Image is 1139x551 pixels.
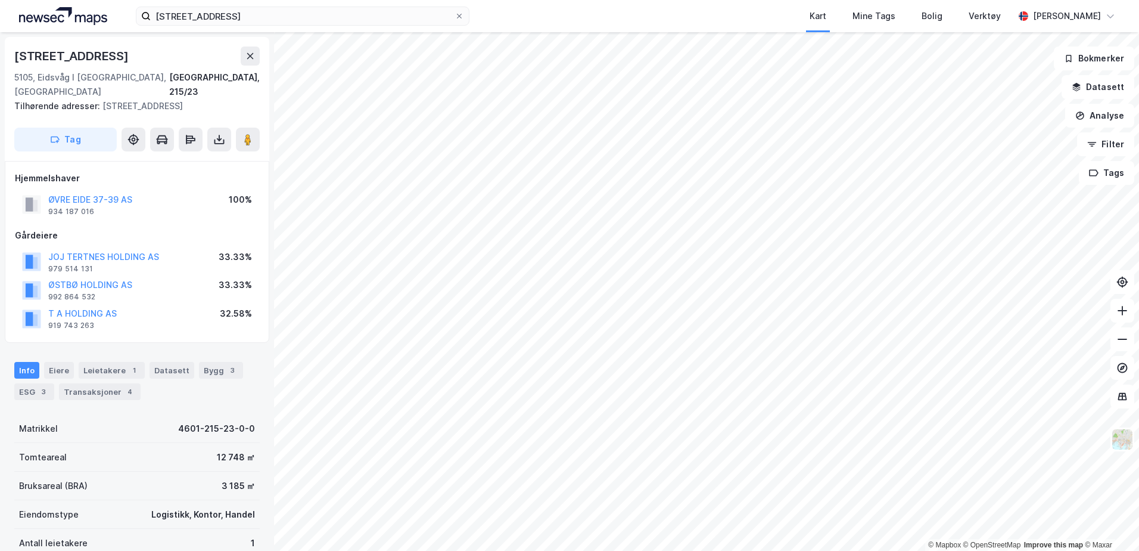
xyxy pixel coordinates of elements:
div: 919 743 263 [48,321,94,330]
div: Tomteareal [19,450,67,465]
a: OpenStreetMap [963,541,1021,549]
div: Datasett [150,362,194,379]
div: Eiendomstype [19,507,79,522]
a: Mapbox [928,541,961,549]
div: 100% [229,193,252,207]
div: [PERSON_NAME] [1033,9,1101,23]
div: [GEOGRAPHIC_DATA], 215/23 [169,70,260,99]
div: Verktøy [969,9,1001,23]
div: 1 [251,536,255,550]
div: 1 [128,364,140,376]
div: ESG [14,383,54,400]
img: logo.a4113a55bc3d86da70a041830d287a7e.svg [19,7,107,25]
div: 3 185 ㎡ [222,479,255,493]
div: 12 748 ㎡ [217,450,255,465]
div: Matrikkel [19,422,58,436]
div: Info [14,362,39,379]
button: Datasett [1062,75,1134,99]
iframe: Chat Widget [1079,494,1139,551]
div: Gårdeiere [15,228,259,243]
div: [STREET_ADDRESS] [14,99,250,113]
div: Hjemmelshaver [15,171,259,185]
a: Improve this map [1024,541,1083,549]
div: Antall leietakere [19,536,88,550]
div: Mine Tags [852,9,895,23]
div: 4601-215-23-0-0 [178,422,255,436]
div: 32.58% [220,307,252,321]
div: 934 187 016 [48,207,94,216]
div: [STREET_ADDRESS] [14,47,131,66]
div: Logistikk, Kontor, Handel [151,507,255,522]
button: Tags [1079,161,1134,185]
div: 992 864 532 [48,292,95,302]
img: Z [1111,428,1134,451]
button: Filter [1077,132,1134,156]
span: Tilhørende adresser: [14,101,102,111]
div: Bolig [922,9,942,23]
div: Leietakere [79,362,145,379]
div: Kart [810,9,826,23]
div: 3 [38,386,49,398]
button: Tag [14,128,117,151]
div: Bygg [199,362,243,379]
div: 33.33% [219,250,252,264]
div: 3 [226,364,238,376]
button: Analyse [1065,104,1134,128]
div: 979 514 131 [48,264,93,274]
div: Transaksjoner [59,383,141,400]
div: Bruksareal (BRA) [19,479,88,493]
div: 33.33% [219,278,252,292]
div: Eiere [44,362,74,379]
input: Søk på adresse, matrikkel, gårdeiere, leietakere eller personer [151,7,455,25]
div: 5105, Eidsvåg I [GEOGRAPHIC_DATA], [GEOGRAPHIC_DATA] [14,70,169,99]
div: 4 [124,386,136,398]
button: Bokmerker [1054,47,1134,70]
